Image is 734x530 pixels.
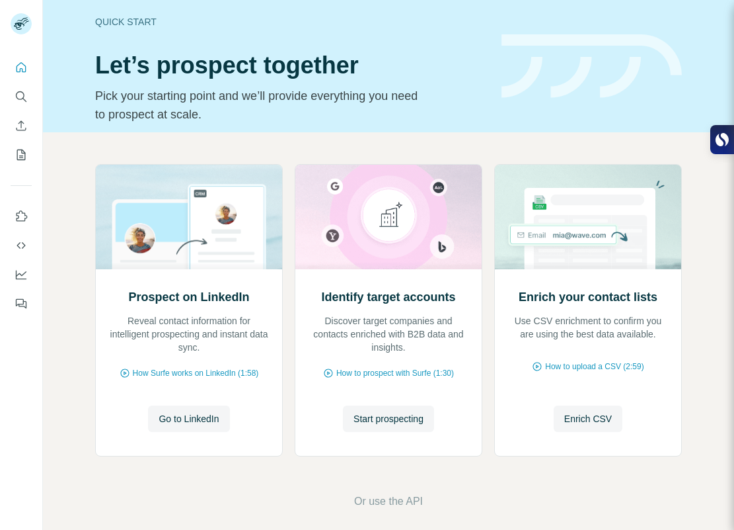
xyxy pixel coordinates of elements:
[11,204,32,228] button: Use Surfe on LinkedIn
[501,34,682,99] img: banner
[95,87,426,124] p: Pick your starting point and we’ll provide everything you need to prospect at scale.
[11,56,32,79] button: Quick start
[309,314,468,354] p: Discover target companies and contacts enriched with B2B data and insights.
[353,412,423,425] span: Start prospecting
[128,288,249,306] h2: Prospect on LinkedIn
[554,406,622,432] button: Enrich CSV
[321,288,455,306] h2: Identify target accounts
[95,52,486,79] h1: Let’s prospect together
[11,114,32,138] button: Enrich CSV
[336,367,454,379] span: How to prospect with Surfe (1:30)
[11,85,32,109] button: Search
[494,165,682,269] img: Enrich your contact lists
[95,165,283,269] img: Prospect on LinkedIn
[545,361,643,373] span: How to upload a CSV (2:59)
[133,367,259,379] span: How Surfe works on LinkedIn (1:58)
[109,314,269,354] p: Reveal contact information for intelligent prospecting and instant data sync.
[11,234,32,257] button: Use Surfe API
[508,314,668,341] p: Use CSV enrichment to confirm you are using the best data available.
[354,494,423,509] button: Or use the API
[295,165,482,269] img: Identify target accounts
[148,406,229,432] button: Go to LinkedIn
[343,406,434,432] button: Start prospecting
[11,143,32,167] button: My lists
[11,292,32,316] button: Feedback
[11,263,32,287] button: Dashboard
[564,412,612,425] span: Enrich CSV
[519,288,657,306] h2: Enrich your contact lists
[95,15,486,28] div: Quick start
[159,412,219,425] span: Go to LinkedIn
